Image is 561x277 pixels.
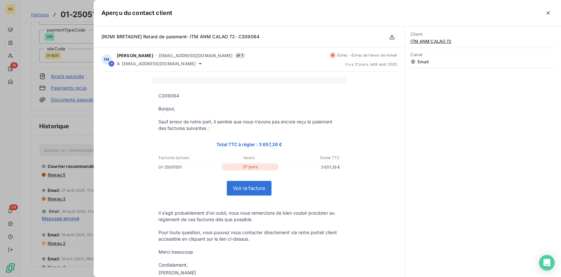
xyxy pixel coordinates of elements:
[101,34,259,39] span: [ROMI BRETAGNE] Retard de paiement- ITM ANM CALAO 72- C309064
[158,93,340,99] p: C309064
[158,262,340,268] p: Cordialement,
[117,61,120,66] span: À
[158,249,340,255] p: Merci beaucoup
[101,8,173,18] h5: Aperçu du contact client
[227,181,271,195] a: Voir la facture
[219,155,279,161] p: Retard
[117,53,153,58] span: [PERSON_NAME]
[158,229,340,242] p: Pour toute question, vous pouvez nous contacter directement via notre portail client accessible e...
[158,141,340,148] p: Total TTC à régler : 3 657,26 €
[101,54,112,65] div: FM
[155,54,157,57] span: -
[539,255,555,271] div: Open Intercom Messenger
[159,53,233,58] span: [EMAIL_ADDRESS][DOMAIN_NAME]
[410,31,556,37] span: Client
[159,270,196,276] div: [PERSON_NAME]
[410,52,556,57] span: Canal
[222,163,279,170] p: 57 jours
[235,53,245,58] span: 1
[158,119,340,132] p: Sauf erreur de notre part, il semble que nous n’avons pas encore reçu le paiement des factures su...
[337,53,397,57] span: Échec - Échec de l’envoi de l’email
[280,164,340,170] p: 3 657,26 €
[158,210,340,223] p: Il s’agit probablement d’un oubli, nous vous remercions de bien vouloir procéder au règlement de ...
[158,106,340,112] p: Bonjour,
[410,39,556,44] span: ITM ANM CALAO 72
[159,155,219,161] p: Factures échues
[345,62,397,66] span: il y a 21 jours , le 26 août 2025
[122,61,196,66] span: [EMAIL_ADDRESS][DOMAIN_NAME]
[410,59,556,64] span: Email
[158,164,220,170] p: 01-25051551
[280,155,340,161] p: Solde TTC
